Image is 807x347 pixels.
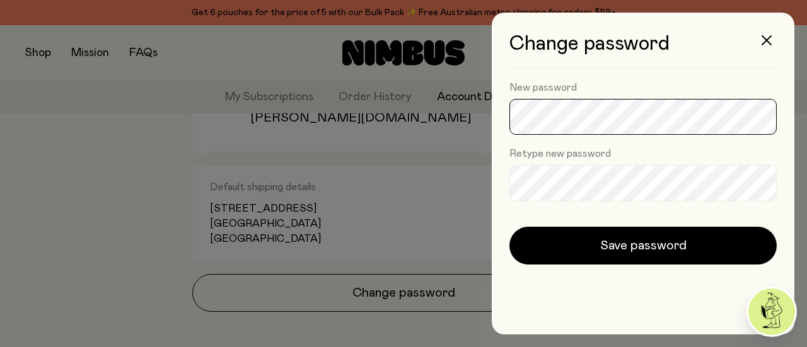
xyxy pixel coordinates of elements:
label: Retype new password [509,147,611,160]
h3: Change password [509,33,777,69]
img: agent [748,288,795,335]
button: Save password [509,227,777,265]
span: Save password [600,237,687,254]
label: New password [509,81,577,94]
